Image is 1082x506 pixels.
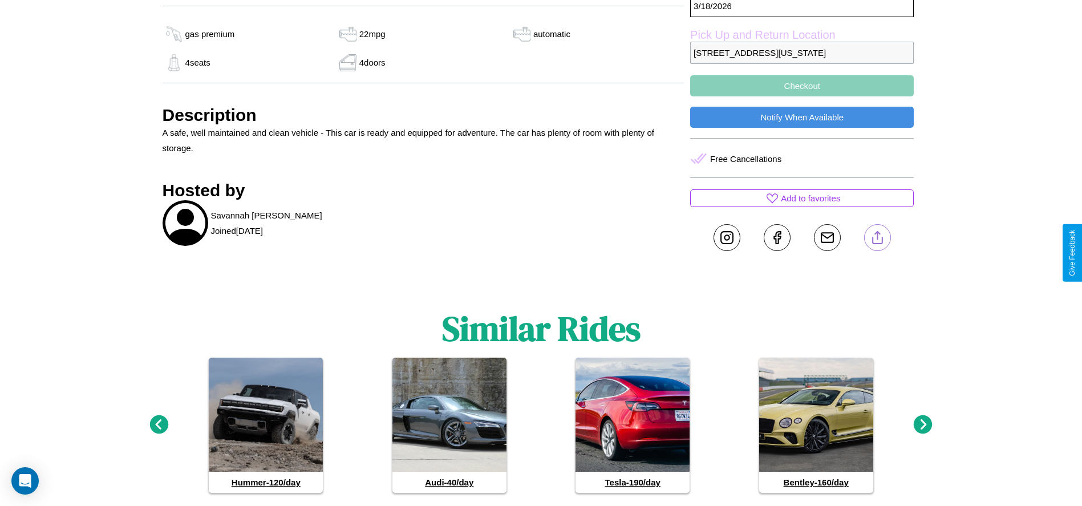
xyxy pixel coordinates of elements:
p: 22 mpg [359,26,386,42]
p: A safe, well maintained and clean vehicle - This car is ready and equipped for adventure. The car... [163,125,685,156]
h4: Bentley - 160 /day [759,472,873,493]
img: gas [337,26,359,43]
p: [STREET_ADDRESS][US_STATE] [690,42,914,64]
p: Savannah [PERSON_NAME] [211,208,322,223]
img: gas [337,54,359,71]
p: 4 doors [359,55,386,70]
div: Open Intercom Messenger [11,467,39,495]
h3: Hosted by [163,181,685,200]
button: Add to favorites [690,189,914,207]
a: Tesla-190/day [576,358,690,493]
p: automatic [533,26,570,42]
img: gas [163,54,185,71]
a: Hummer-120/day [209,358,323,493]
a: Bentley-160/day [759,358,873,493]
button: Checkout [690,75,914,96]
p: gas premium [185,26,235,42]
p: Add to favorites [781,191,840,206]
h4: Audi - 40 /day [392,472,506,493]
img: gas [510,26,533,43]
button: Notify When Available [690,107,914,128]
p: 4 seats [185,55,210,70]
div: Give Feedback [1068,230,1076,276]
img: gas [163,26,185,43]
h3: Description [163,106,685,125]
p: Free Cancellations [710,151,781,167]
h4: Hummer - 120 /day [209,472,323,493]
p: Joined [DATE] [211,223,263,238]
h4: Tesla - 190 /day [576,472,690,493]
label: Pick Up and Return Location [690,29,914,42]
a: Audi-40/day [392,358,506,493]
h1: Similar Rides [442,305,641,352]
